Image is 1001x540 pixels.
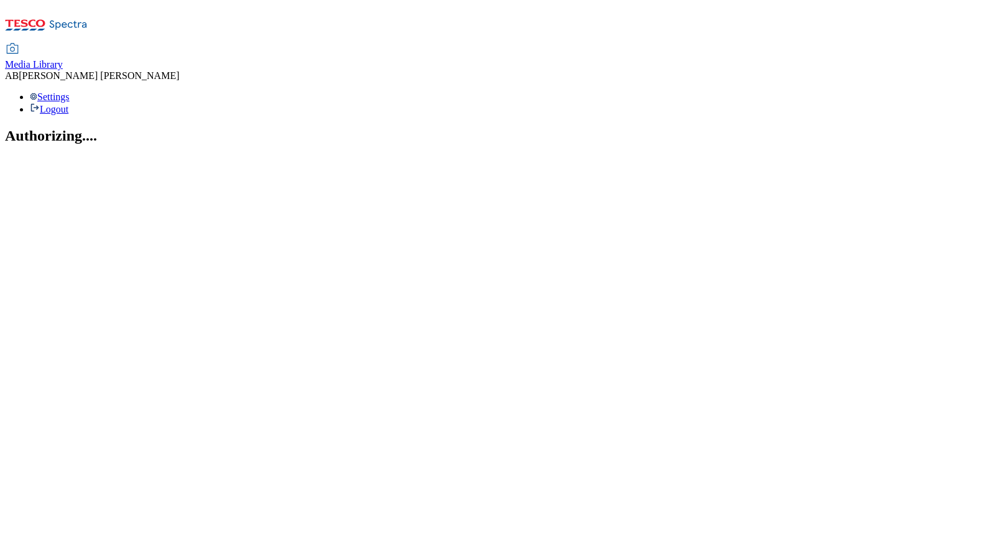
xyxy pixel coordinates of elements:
a: Settings [30,91,70,102]
span: [PERSON_NAME] [PERSON_NAME] [19,70,179,81]
span: AB [5,70,19,81]
a: Logout [30,104,68,114]
a: Media Library [5,44,63,70]
h2: Authorizing.... [5,128,996,144]
span: Media Library [5,59,63,70]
